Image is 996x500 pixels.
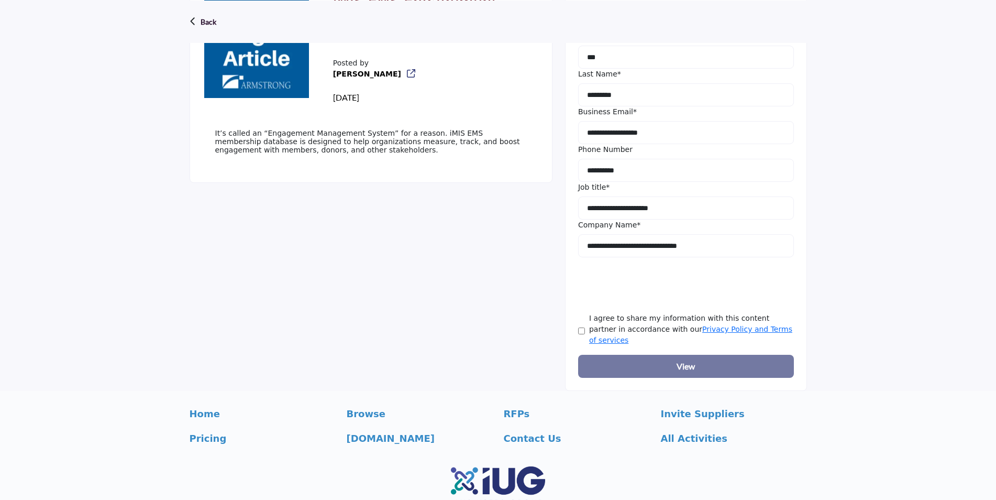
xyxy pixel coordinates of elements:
p: Back [201,12,216,31]
input: Phone Number [578,159,794,182]
label: Company Name* [578,220,640,231]
input: Company Name [578,234,794,257]
a: [PERSON_NAME] [333,70,401,78]
span: [DATE] [333,92,359,102]
a: Home [190,407,336,421]
input: First Name [578,46,794,69]
input: Business Email [578,121,794,144]
a: Browse [347,407,493,421]
a: Contact Us [504,431,650,445]
label: I agree to share my information with this content partner in accordance with our [589,313,794,346]
iframe: reCAPTCHA [578,261,737,302]
label: Job title* [578,182,610,193]
a: [DOMAIN_NAME] [347,431,493,445]
a: All Activities [661,431,807,445]
a: Pricing [190,431,336,445]
div: Posted by [333,58,431,104]
a: Invite Suppliers [661,407,807,421]
label: Business Email* [578,106,637,117]
input: Job Title [578,197,794,220]
label: Last Name* [578,69,621,80]
input: Agree Terms & Conditions [578,327,585,335]
label: Phone Number [578,144,633,155]
a: RFPs [504,407,650,421]
input: Last Name [578,83,794,106]
p: It’s called an “Engagement Management System” for a reason. iMIS EMS membership database is desig... [215,129,527,154]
